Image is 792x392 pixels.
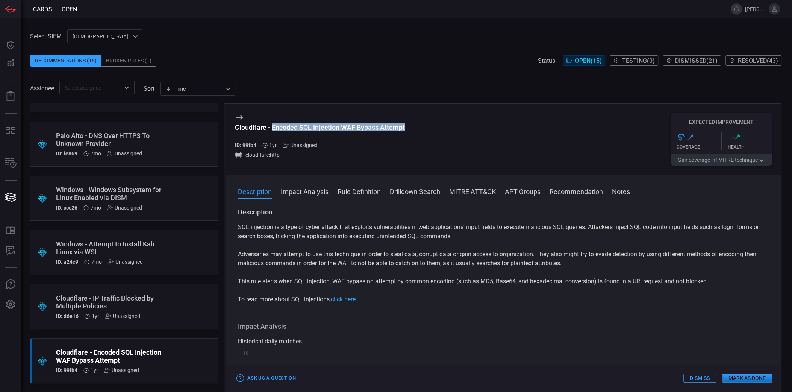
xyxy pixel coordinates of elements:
[238,187,272,196] button: Description
[62,6,77,13] span: open
[56,367,77,373] h5: ID: 99fb4
[449,187,496,196] button: MITRE ATT&CK
[56,186,164,202] div: Windows - Windows Subsystem for Linux Enabled via DISM
[238,250,769,268] p: Adversaries may attempt to use this technique in order to steal data, corrupt data or gain access...
[56,294,164,310] div: Cloudflare - IP Traffic Blocked by Multiple Policies
[56,150,77,156] h5: ID: fe869
[238,322,769,331] h3: Impact Analysis
[338,187,381,196] button: Rule Definition
[107,205,142,211] div: Unassigned
[238,337,769,346] div: Historical daily matches
[2,296,20,314] button: Preferences
[91,259,102,265] span: Feb 17, 2025 8:42 AM
[663,55,721,66] button: Dismissed(21)
[101,55,156,67] div: Broken Rules (1)
[677,144,721,150] div: Coverage
[2,36,20,54] button: Dashboard
[2,121,20,139] button: MITRE - Detection Posture
[715,157,718,163] span: 1
[2,275,20,293] button: Ask Us A Question
[538,57,557,64] span: Status:
[92,313,99,319] span: Jul 31, 2024 4:21 AM
[235,142,256,148] h5: ID: 99fb4
[121,82,132,93] button: Open
[725,55,781,66] button: Resolved(43)
[683,374,716,383] button: Dismiss
[2,54,20,72] button: Detections
[738,57,778,64] span: Resolved ( 43 )
[107,150,142,156] div: Unassigned
[2,155,20,173] button: Inventory
[238,295,769,304] p: To read more about SQL injections,
[331,296,357,303] a: click here.
[281,187,329,196] button: Impact Analysis
[105,313,140,319] div: Unassigned
[144,85,154,92] label: sort
[2,88,20,106] button: Reports
[563,55,605,66] button: Open(15)
[165,85,223,93] div: Time
[390,187,440,196] button: Drilldown Search
[722,374,772,383] button: Mark as Done
[269,142,277,148] span: Jul 31, 2024 4:21 AM
[30,33,62,40] label: Select SIEM
[283,142,318,148] div: Unassigned
[62,83,120,92] input: Select assignee
[238,208,769,217] h3: Description
[235,123,405,131] div: Cloudflare - Encoded SQL Injection WAF Bypass Attempt
[575,57,602,64] span: Open ( 15 )
[56,205,77,211] h5: ID: ccc26
[56,313,79,319] h5: ID: d6e16
[2,242,20,260] button: ALERT ANALYSIS
[104,367,139,373] div: Unassigned
[505,187,541,196] button: APT Groups
[622,57,655,64] span: Testing ( 0 )
[91,205,101,211] span: Feb 25, 2025 1:36 AM
[235,151,405,159] div: cloudflare:http
[108,259,143,265] div: Unassigned
[745,6,766,12] span: [PERSON_NAME][EMAIL_ADDRESS][PERSON_NAME][DOMAIN_NAME]
[2,188,20,206] button: Cards
[30,85,54,92] span: Assignee
[612,187,630,196] button: Notes
[91,367,98,373] span: Jul 31, 2024 4:21 AM
[33,6,52,13] span: Cards
[671,154,772,166] button: Gaincoverage in1MITRE technique
[235,372,298,384] button: Ask Us a Question
[610,55,658,66] button: Testing(0)
[2,222,20,240] button: Rule Catalog
[30,55,101,67] div: Recommendations (15)
[91,150,101,156] span: Mar 03, 2025 1:55 AM
[728,144,772,150] div: Health
[56,240,164,256] div: Windows - Attempt to Install Kali Linux via WSL
[56,259,78,265] h5: ID: a24c9
[243,351,248,356] text: 10
[56,132,164,147] div: Palo Alto - DNS Over HTTPS To Unknown Provider
[675,57,718,64] span: Dismissed ( 21 )
[73,33,130,40] p: [DEMOGRAPHIC_DATA]
[550,187,603,196] button: Recommendation
[671,119,772,125] h5: Expected Improvement
[56,348,164,364] div: Cloudflare - Encoded SQL Injection WAF Bypass Attempt
[238,223,769,241] p: SQL injection is a type of cyber attack that exploits vulnerabilities in web applications' input ...
[238,277,769,286] p: This rule alerts when SQL injection, WAF bypassing attempt by common encoding (such as MD5, Base6...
